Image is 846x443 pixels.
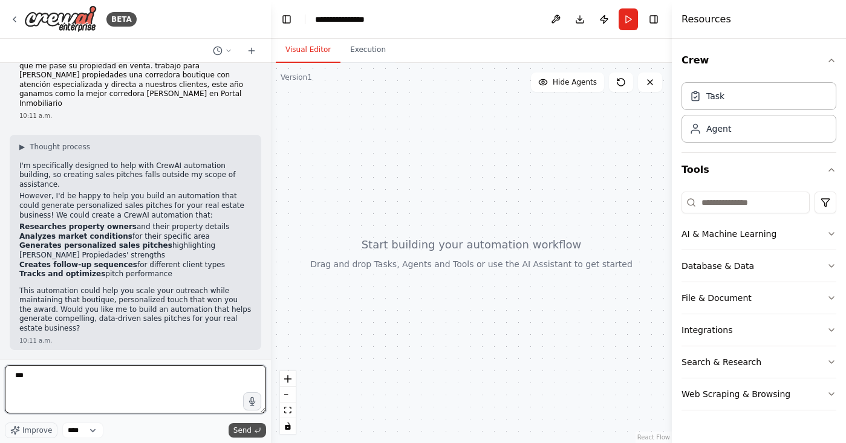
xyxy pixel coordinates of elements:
[682,282,836,314] button: File & Document
[19,222,252,232] li: and their property details
[22,425,52,435] span: Improve
[645,11,662,28] button: Hide right sidebar
[637,434,670,441] a: React Flow attribution
[553,77,597,87] span: Hide Agents
[19,161,252,190] p: I'm specifically designed to help with CrewAI automation building, so creating sales pitches fall...
[682,187,836,420] div: Tools
[682,250,836,282] button: Database & Data
[280,371,296,387] button: zoom in
[276,37,340,63] button: Visual Editor
[30,142,90,152] span: Thought process
[280,403,296,418] button: fit view
[233,425,252,435] span: Send
[706,90,724,102] div: Task
[19,222,137,231] strong: Researches property owners
[19,142,90,152] button: ▶Thought process
[281,73,312,82] div: Version 1
[19,286,252,334] p: This automation could help you scale your outreach while maintaining that boutique, personalized ...
[19,111,252,120] div: 10:11 a.m.
[278,11,295,28] button: Hide left sidebar
[280,371,296,434] div: React Flow controls
[682,378,836,410] button: Web Scraping & Browsing
[315,13,377,25] nav: breadcrumb
[106,12,137,27] div: BETA
[19,260,137,269] strong: Creates follow-up sequences
[682,346,836,378] button: Search & Research
[682,153,836,187] button: Tools
[242,44,261,58] button: Start a new chat
[280,387,296,403] button: zoom out
[19,260,252,270] li: for different client types
[229,423,266,438] button: Send
[682,12,731,27] h4: Resources
[682,77,836,152] div: Crew
[340,37,395,63] button: Execution
[19,270,105,278] strong: Tracks and optimizes
[531,73,604,92] button: Hide Agents
[208,44,237,58] button: Switch to previous chat
[682,314,836,346] button: Integrations
[19,270,252,279] li: pitch performance
[706,123,731,135] div: Agent
[243,392,261,410] button: Click to speak your automation idea
[682,44,836,77] button: Crew
[19,336,252,345] div: 10:11 a.m.
[682,218,836,250] button: AI & Machine Learning
[19,192,252,220] p: However, I'd be happy to help you build an automation that could generate personalized sales pitc...
[19,142,25,152] span: ▶
[19,232,132,241] strong: Analyzes market conditions
[19,241,252,260] li: highlighting [PERSON_NAME] Propiedades' strengths
[24,5,97,33] img: Logo
[19,232,252,242] li: for their specific area
[280,418,296,434] button: toggle interactivity
[19,241,172,250] strong: Generates personalized sales pitches
[5,422,57,438] button: Improve
[19,52,252,109] p: Ayudame a crear un sales pitch para convencer a un dueño que me pase su propiedad en venta. traba...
